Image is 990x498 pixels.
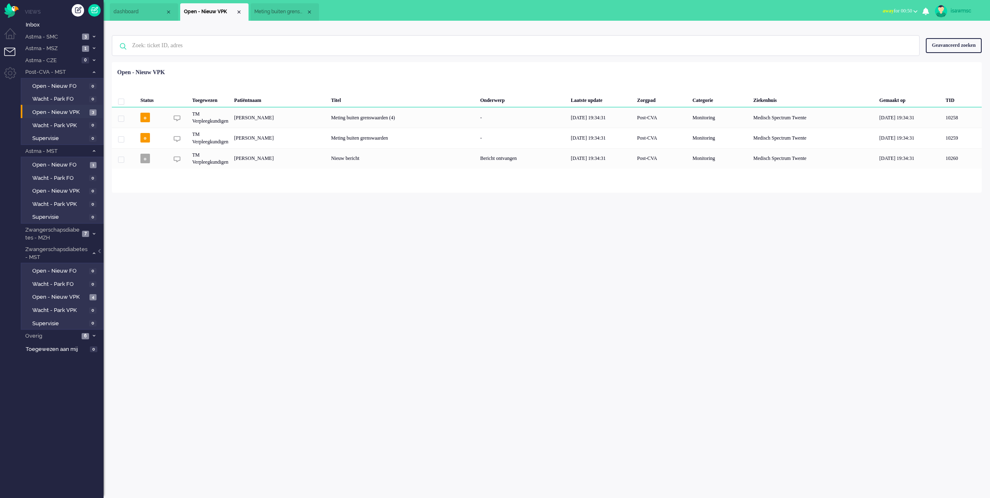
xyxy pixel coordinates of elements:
span: Astma - MSZ [24,45,80,53]
div: Open - Nieuw VPK [117,68,165,77]
div: [DATE] 19:34:31 [568,128,634,148]
span: Post-CVA - MST [24,68,88,76]
span: 1 [90,162,97,168]
div: Medisch Spectrum Twente [751,128,877,148]
span: o [140,154,150,163]
div: Toegewezen [189,91,231,107]
div: Close tab [236,9,242,15]
span: Inbox [26,21,104,29]
div: TID [943,91,982,107]
span: Open - Nieuw FO [32,82,87,90]
li: awayfor 00:50 [878,2,922,21]
a: Open - Nieuw FO 0 [24,81,103,90]
span: Open - Nieuw VPK [32,293,87,301]
li: Admin menu [4,67,23,86]
span: dashboard [113,8,165,15]
div: Monitoring [690,107,751,128]
div: 10259 [112,128,982,148]
span: Supervisie [32,135,87,143]
div: isawmsc [951,7,982,15]
span: Open - Nieuw FO [32,161,88,169]
div: [PERSON_NAME] [231,107,328,128]
span: 3 [82,34,89,40]
div: [DATE] 19:34:31 [877,128,943,148]
img: flow_omnibird.svg [4,3,19,18]
span: Supervisie [32,213,87,221]
div: 10258 [943,107,982,128]
a: Open - Nieuw VPK 0 [24,186,103,195]
div: Close tab [165,9,172,15]
div: [PERSON_NAME] [231,128,328,148]
span: 0 [89,307,97,314]
span: 0 [89,320,97,326]
div: 10260 [943,148,982,169]
div: Nieuw bericht [328,148,477,169]
span: Open - Nieuw VPK [32,187,87,195]
a: Wacht - Park FO 0 [24,279,103,288]
button: awayfor 00:50 [878,5,922,17]
span: for 00:50 [883,8,912,14]
span: 4 [89,294,97,300]
div: Zorgpad [634,91,690,107]
span: Astma - MST [24,147,88,155]
div: Post-CVA [634,128,690,148]
a: Open - Nieuw VPK 4 [24,292,103,301]
span: Toegewezen aan mij [26,346,87,353]
span: 3 [89,109,97,116]
div: 10258 [112,107,982,128]
div: TM Verpleegkundigen [189,128,231,148]
div: Creëer ticket [72,4,84,17]
span: Open - Nieuw VPK [184,8,236,15]
div: Geavanceerd zoeken [926,38,982,53]
span: Open - Nieuw FO [32,267,87,275]
span: 0 [89,268,97,274]
span: 0 [89,122,97,128]
li: Dashboard [110,3,178,21]
div: Categorie [690,91,751,107]
img: ic-search-icon.svg [112,36,134,57]
span: Astma - SMC [24,33,80,41]
span: 0 [89,83,97,89]
div: [DATE] 19:34:31 [568,107,634,128]
a: Supervisie 0 [24,319,103,328]
input: Zoek: ticket ID, adres [126,36,908,56]
span: Wacht - Park VPK [32,201,87,208]
span: away [883,8,894,14]
div: Laatste update [568,91,634,107]
div: [DATE] 19:34:31 [568,148,634,169]
a: Omnidesk [4,5,19,12]
span: Supervisie [32,320,87,328]
span: 0 [89,188,97,194]
div: Post-CVA [634,107,690,128]
li: 10352 [251,3,319,21]
div: Medisch Spectrum Twente [751,107,877,128]
span: Zwangerschapsdiabetes - MZH [24,226,80,242]
a: Wacht - Park VPK 0 [24,121,103,130]
img: avatar [935,5,947,17]
span: 0 [89,201,97,208]
span: 0 [82,57,89,63]
span: 0 [90,346,97,353]
a: Inbox [24,20,104,29]
span: 0 [89,175,97,181]
span: Zwangerschapsdiabetes - MST [24,246,88,261]
span: o [140,133,150,143]
div: Onderwerp [477,91,568,107]
span: Astma - CZE [24,57,79,65]
a: Supervisie 0 [24,212,103,221]
a: Quick Ticket [88,4,101,17]
div: Monitoring [690,128,751,148]
span: 7 [82,231,89,237]
span: Wacht - Park VPK [32,122,87,130]
div: - [477,107,568,128]
span: 0 [89,135,97,142]
div: Status [138,91,169,107]
li: Tickets menu [4,48,23,66]
div: Close tab [306,9,313,15]
span: Wacht - Park FO [32,280,87,288]
span: 0 [89,96,97,102]
div: [PERSON_NAME] [231,148,328,169]
span: Wacht - Park FO [32,174,87,182]
img: ic_chat_grey.svg [174,156,181,163]
div: TM Verpleegkundigen [189,148,231,169]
